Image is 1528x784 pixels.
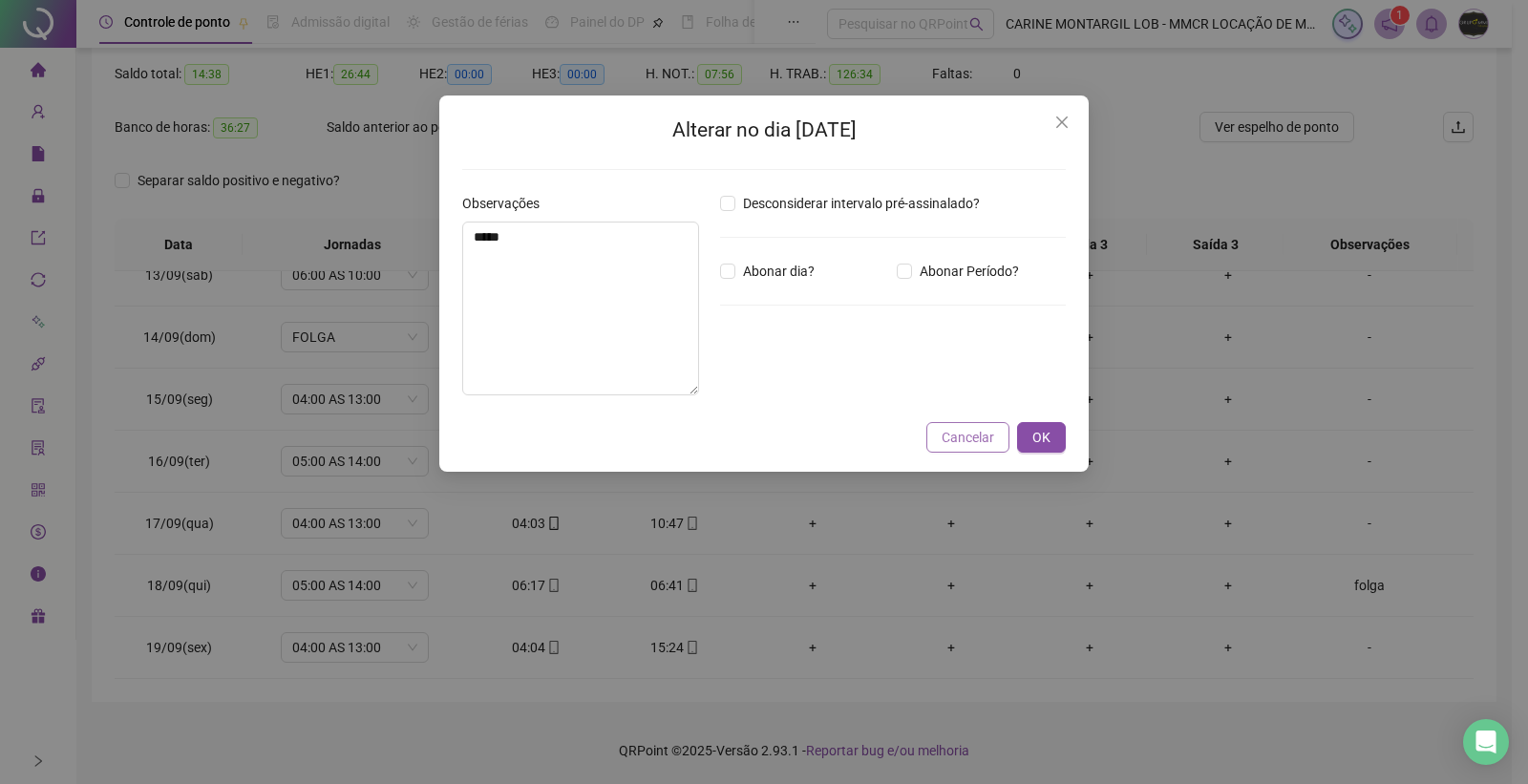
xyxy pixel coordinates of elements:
[735,193,987,214] span: Desconsiderar intervalo pré-assinalado?
[1463,719,1509,765] div: Open Intercom Messenger
[912,261,1027,282] span: Abonar Período?
[1017,422,1066,453] button: OK
[926,422,1009,453] button: Cancelar
[1047,107,1077,138] button: Close
[1054,115,1070,130] span: close
[462,115,1066,146] h2: Alterar no dia [DATE]
[735,261,822,282] span: Abonar dia?
[1032,427,1050,448] span: OK
[942,427,994,448] span: Cancelar
[462,193,552,214] label: Observações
